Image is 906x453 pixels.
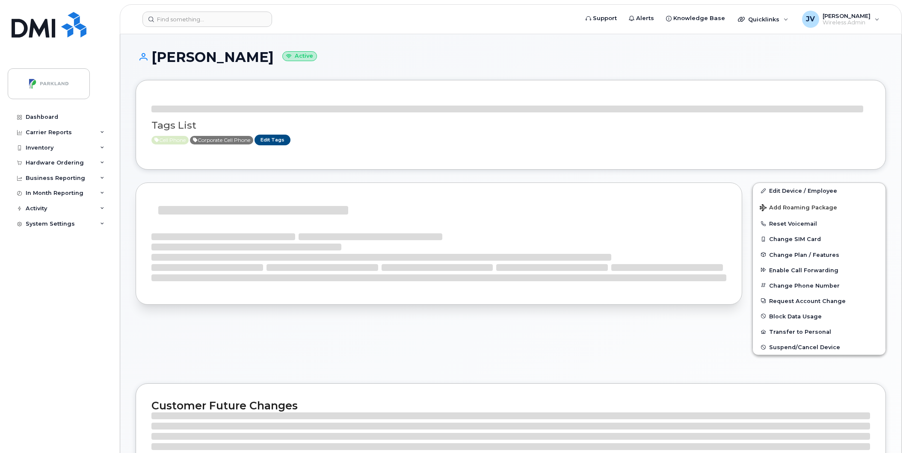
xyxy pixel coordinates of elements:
span: Active [190,136,253,144]
button: Change Plan / Features [753,247,885,262]
span: Add Roaming Package [760,204,837,212]
button: Reset Voicemail [753,216,885,231]
button: Change SIM Card [753,231,885,247]
small: Active [282,51,317,61]
button: Request Account Change [753,293,885,309]
span: Active [151,136,189,144]
h1: [PERSON_NAME] [136,50,886,65]
button: Suspend/Cancel Device [753,339,885,355]
span: Enable Call Forwarding [769,267,838,273]
button: Add Roaming Package [753,198,885,216]
button: Enable Call Forwarding [753,262,885,278]
span: Change Plan / Features [769,251,839,258]
button: Block Data Usage [753,309,885,324]
h2: Customer Future Changes [151,399,870,412]
button: Transfer to Personal [753,324,885,339]
a: Edit Tags [255,135,290,145]
h3: Tags List [151,120,870,131]
button: Change Phone Number [753,278,885,293]
a: Edit Device / Employee [753,183,885,198]
span: Suspend/Cancel Device [769,344,840,350]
